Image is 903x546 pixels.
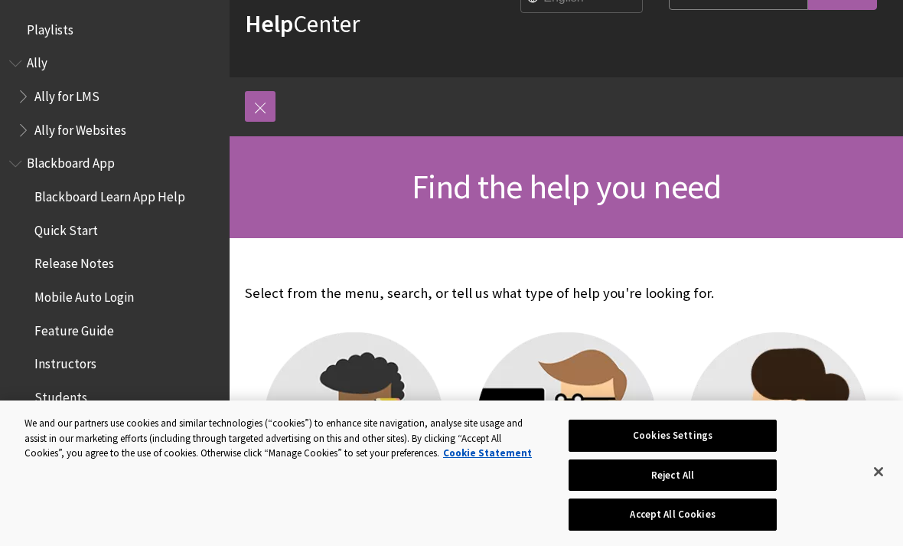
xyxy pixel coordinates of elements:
[27,51,47,71] span: Ally
[34,284,134,305] span: Mobile Auto Login
[412,165,721,208] span: Find the help you need
[245,8,293,39] strong: Help
[245,283,888,303] p: Select from the menu, search, or tell us what type of help you're looking for.
[569,459,776,492] button: Reject All
[34,184,185,204] span: Blackboard Learn App Help
[34,217,98,238] span: Quick Start
[569,420,776,452] button: Cookies Settings
[245,8,360,39] a: HelpCenter
[9,51,220,143] nav: Book outline for Anthology Ally Help
[24,416,542,461] div: We and our partners use cookies and similar technologies (“cookies”) to enhance site navigation, ...
[264,332,444,512] img: Student
[443,446,532,459] a: More information about your privacy, opens in a new tab
[862,455,895,489] button: Close
[34,384,87,405] span: Students
[689,332,869,512] img: Administrator
[34,351,96,372] span: Instructors
[27,151,115,172] span: Blackboard App
[9,17,220,43] nav: Book outline for Playlists
[569,499,776,531] button: Accept All Cookies
[27,17,73,38] span: Playlists
[34,251,114,272] span: Release Notes
[34,318,114,338] span: Feature Guide
[477,332,657,512] img: Instructor
[34,83,99,104] span: Ally for LMS
[34,117,126,138] span: Ally for Websites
